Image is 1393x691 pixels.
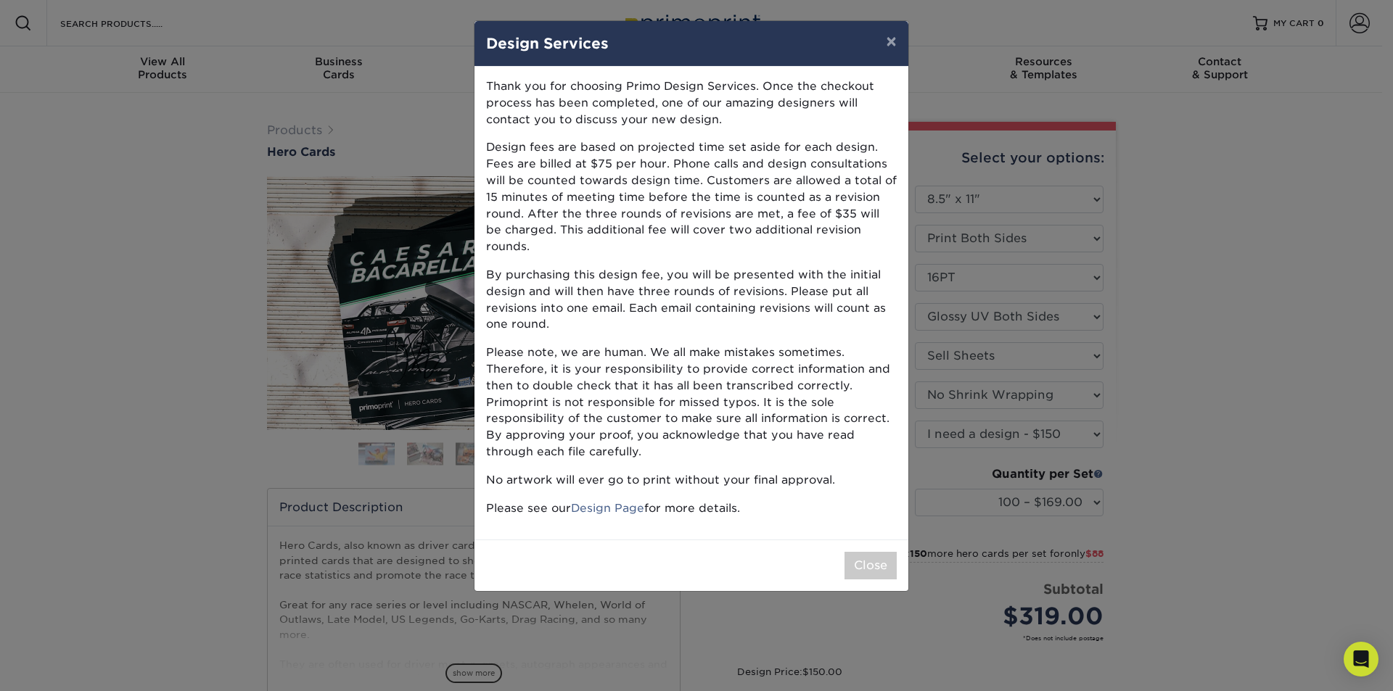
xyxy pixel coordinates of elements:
[486,344,897,460] p: Please note, we are human. We all make mistakes sometimes. Therefore, it is your responsibility t...
[486,472,897,489] p: No artwork will ever go to print without your final approval.
[1344,642,1378,676] div: Open Intercom Messenger
[486,33,897,54] h4: Design Services
[486,500,897,517] p: Please see our for more details.
[571,501,644,515] a: Design Page
[486,78,897,128] p: Thank you for choosing Primo Design Services. Once the checkout process has been completed, one o...
[845,552,897,579] button: Close
[486,139,897,255] p: Design fees are based on projected time set aside for each design. Fees are billed at $75 per hou...
[874,21,908,62] button: ×
[486,267,897,333] p: By purchasing this design fee, you will be presented with the initial design and will then have t...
